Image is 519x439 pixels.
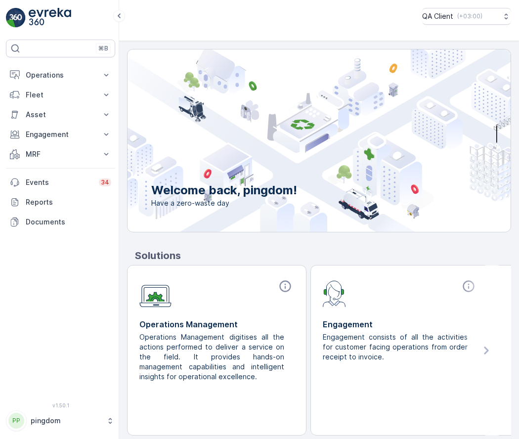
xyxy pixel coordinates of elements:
button: Engagement [6,125,115,144]
p: Events [26,177,93,187]
button: QA Client(+03:00) [422,8,511,25]
a: Events34 [6,173,115,192]
p: QA Client [422,11,453,21]
p: Engagement [323,318,477,330]
p: Reports [26,197,111,207]
img: module-icon [323,279,346,307]
button: Operations [6,65,115,85]
img: logo_light-DOdMpM7g.png [29,8,71,28]
p: Solutions [135,248,511,263]
a: Documents [6,212,115,232]
a: Reports [6,192,115,212]
img: city illustration [83,49,511,232]
p: Operations Management [139,318,294,330]
p: 34 [101,178,109,186]
p: Operations [26,70,95,80]
p: Fleet [26,90,95,100]
p: Documents [26,217,111,227]
p: Asset [26,110,95,120]
p: Engagement [26,130,95,139]
p: Engagement consists of all the activities for customer facing operations from order receipt to in... [323,332,470,362]
p: ( +03:00 ) [457,12,482,20]
p: pingdom [31,416,101,426]
p: Operations Management digitises all the actions performed to deliver a service on the field. It p... [139,332,286,382]
button: Fleet [6,85,115,105]
button: Asset [6,105,115,125]
p: Welcome back, pingdom! [151,182,297,198]
p: MRF [26,149,95,159]
button: MRF [6,144,115,164]
span: Have a zero-waste day [151,198,297,208]
span: v 1.50.1 [6,402,115,408]
img: logo [6,8,26,28]
button: PPpingdom [6,410,115,431]
img: module-icon [139,279,172,307]
p: ⌘B [98,44,108,52]
div: PP [8,413,24,429]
